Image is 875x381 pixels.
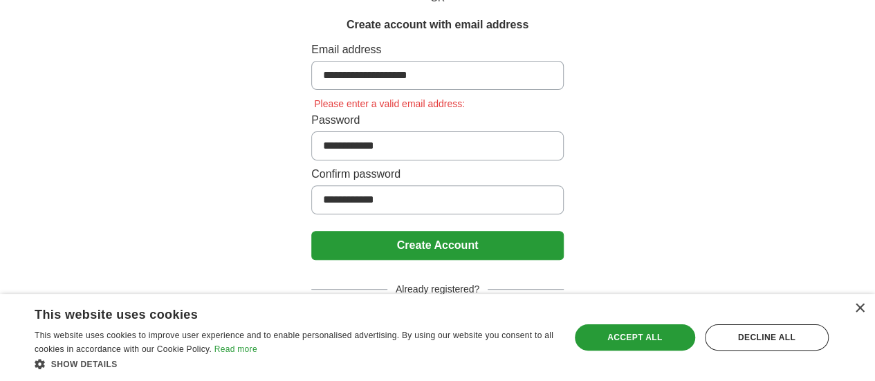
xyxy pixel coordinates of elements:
[311,112,564,129] label: Password
[311,166,564,183] label: Confirm password
[35,302,519,323] div: This website uses cookies
[575,324,695,351] div: Accept all
[214,344,257,354] a: Read more, opens a new window
[347,17,528,33] h1: Create account with email address
[311,98,468,109] span: Please enter a valid email address:
[35,331,553,354] span: This website uses cookies to improve user experience and to enable personalised advertising. By u...
[311,231,564,260] button: Create Account
[311,41,564,58] label: Email address
[51,360,118,369] span: Show details
[35,357,554,371] div: Show details
[387,282,488,297] span: Already registered?
[854,304,865,314] div: Close
[705,324,829,351] div: Decline all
